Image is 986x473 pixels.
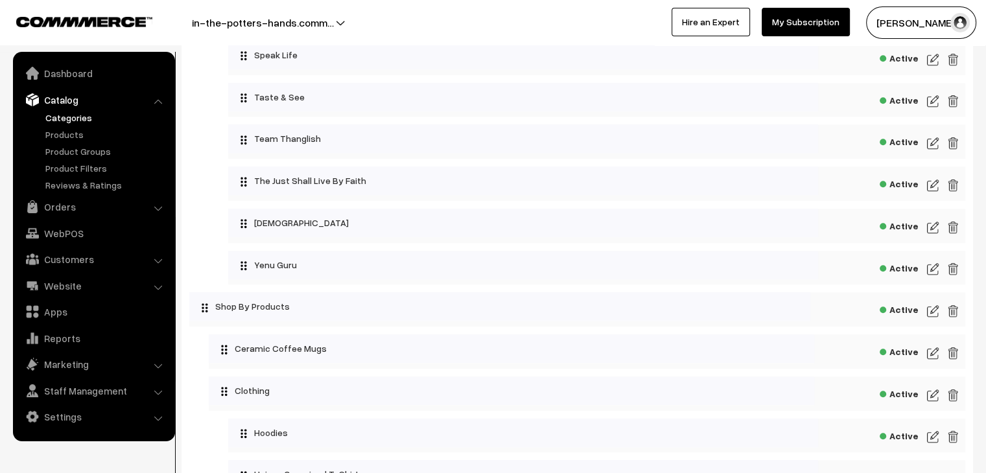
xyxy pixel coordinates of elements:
img: edit [927,135,939,151]
img: edit [947,303,959,319]
a: Settings [16,405,170,428]
a: Reviews & Ratings [42,178,170,192]
div: Speak Life [228,41,818,69]
a: Staff Management [16,379,170,402]
div: The Just Shall Live By Faith [228,167,818,195]
a: WebPOS [16,222,170,245]
img: drag [220,344,228,354]
span: Active [880,342,919,358]
div: [DEMOGRAPHIC_DATA] [228,209,818,237]
img: drag [240,93,248,103]
img: drag [201,303,209,313]
img: edit [947,52,959,67]
span: Active [880,426,919,443]
div: Clothing [209,376,814,405]
img: drag [240,428,248,439]
img: edit [927,345,939,361]
button: Collapse [209,376,222,401]
div: Taste & See [228,83,818,111]
a: Product Filters [42,161,170,175]
a: Categories [42,111,170,124]
div: Shop By Products [189,292,810,321]
img: user [950,13,970,32]
img: edit [947,178,959,193]
a: Marketing [16,352,170,376]
img: edit [947,261,959,277]
span: Active [880,49,919,65]
img: drag [240,176,248,187]
a: Customers [16,248,170,271]
span: Active [880,91,919,107]
span: Active [880,300,919,316]
button: in-the-potters-hands.comm… [147,6,379,39]
a: Dashboard [16,62,170,85]
span: Active [880,174,919,190]
img: edit [947,93,959,109]
a: My Subscription [762,8,850,36]
div: Hoodies [228,419,818,447]
button: Collapse [189,292,202,317]
a: Catalog [16,88,170,111]
button: [PERSON_NAME]… [866,6,976,39]
img: drag [220,386,228,397]
a: Website [16,274,170,297]
img: edit [927,387,939,403]
a: Products [42,128,170,141]
img: edit [927,93,939,109]
a: Orders [16,195,170,218]
img: drag [240,51,248,61]
img: edit [927,220,939,235]
span: Active [880,216,919,233]
img: edit [947,345,959,361]
div: Yenu Guru [228,251,818,279]
img: COMMMERCE [16,17,152,27]
a: Apps [16,300,170,323]
img: edit [947,429,959,444]
img: drag [240,260,248,271]
img: edit [947,220,959,235]
img: edit [927,303,939,319]
img: edit [947,135,959,151]
img: edit [927,178,939,193]
img: edit [927,261,939,277]
a: COMMMERCE [16,13,130,29]
img: drag [240,135,248,145]
img: drag [240,218,248,229]
a: Product Groups [42,144,170,158]
a: Hire an Expert [672,8,750,36]
span: Active [880,384,919,400]
img: edit [947,387,959,403]
img: edit [927,52,939,67]
span: Active [880,259,919,275]
div: Ceramic Coffee Mugs [209,334,814,363]
span: Active [880,132,919,148]
img: edit [927,429,939,444]
div: Team Thanglish [228,124,818,153]
a: Reports [16,327,170,350]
